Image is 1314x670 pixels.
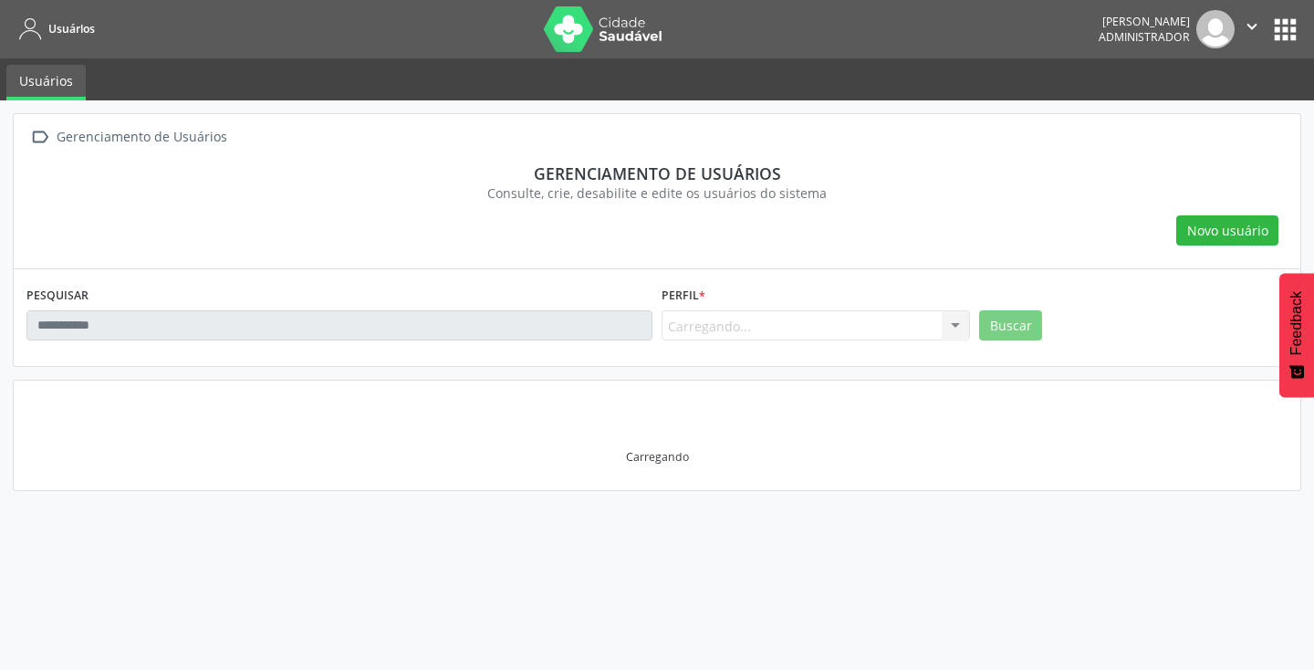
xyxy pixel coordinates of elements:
[39,183,1275,203] div: Consulte, crie, desabilite e edite os usuários do sistema
[26,282,89,310] label: PESQUISAR
[13,14,95,44] a: Usuários
[1269,14,1301,46] button: apps
[1187,221,1268,240] span: Novo usuário
[53,124,230,151] div: Gerenciamento de Usuários
[1176,215,1278,246] button: Novo usuário
[39,163,1275,183] div: Gerenciamento de usuários
[662,282,705,310] label: Perfil
[26,124,230,151] a:  Gerenciamento de Usuários
[1099,29,1190,45] span: Administrador
[1288,291,1305,355] span: Feedback
[1279,273,1314,397] button: Feedback - Mostrar pesquisa
[979,310,1042,341] button: Buscar
[1196,10,1235,48] img: img
[26,124,53,151] i: 
[1235,10,1269,48] button: 
[1099,14,1190,29] div: [PERSON_NAME]
[1242,16,1262,37] i: 
[626,449,689,465] div: Carregando
[6,65,86,100] a: Usuários
[48,21,95,37] span: Usuários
